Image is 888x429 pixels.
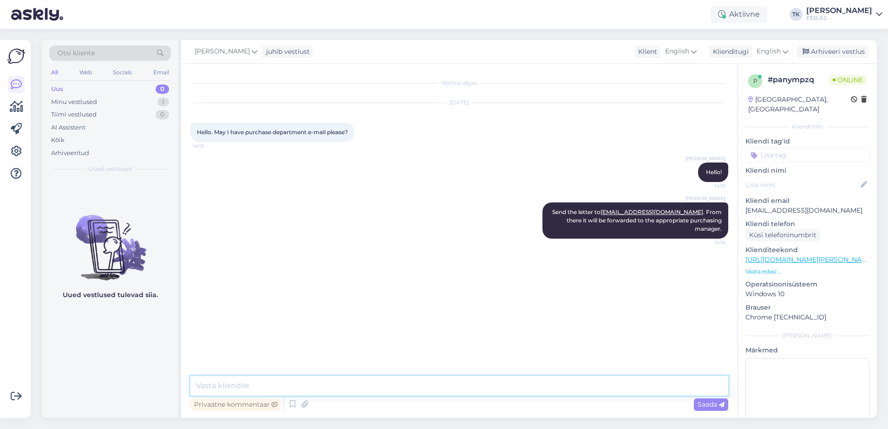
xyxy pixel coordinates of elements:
[748,95,851,114] div: [GEOGRAPHIC_DATA], [GEOGRAPHIC_DATA]
[745,148,869,162] input: Lisa tag
[746,180,859,190] input: Lisa nimi
[806,14,872,22] div: FEB AS
[190,398,281,411] div: Privaatne kommentaar
[42,198,178,282] img: No chats
[197,129,348,136] span: Hello. May I have purchase department e-mail please?
[552,208,723,232] span: Send the letter to . From there it will be forwarded to the appropriate purchasing manager.
[686,195,725,202] span: [PERSON_NAME]
[745,267,869,276] p: Vaata edasi ...
[711,6,767,23] div: Aktiivne
[709,47,749,57] div: Klienditugi
[745,331,869,340] div: [PERSON_NAME]
[745,303,869,312] p: Brauser
[706,169,722,175] span: Hello!
[691,182,725,189] span: 14:13
[790,8,803,21] div: TK
[806,7,872,14] div: [PERSON_NAME]
[634,47,657,57] div: Klient
[745,123,869,131] div: Kliendi info
[753,78,757,84] span: p
[156,84,169,94] div: 0
[691,239,725,246] span: 14:14
[111,66,134,78] div: Socials
[89,165,132,173] span: Uued vestlused
[601,208,703,215] a: [EMAIL_ADDRESS][DOMAIN_NAME]
[51,123,85,132] div: AI Assistent
[51,97,97,107] div: Minu vestlused
[686,155,725,162] span: [PERSON_NAME]
[58,48,95,58] span: Otsi kliente
[78,66,94,78] div: Web
[262,47,310,57] div: juhib vestlust
[151,66,171,78] div: Email
[190,98,728,107] div: [DATE]
[745,229,820,241] div: Küsi telefoninumbrit
[51,149,89,158] div: Arhiveeritud
[745,289,869,299] p: Windows 10
[745,196,869,206] p: Kliendi email
[797,45,868,58] div: Arhiveeri vestlus
[806,7,882,22] a: [PERSON_NAME]FEB AS
[698,400,725,409] span: Saada
[745,245,869,255] p: Klienditeekond
[745,312,869,322] p: Chrome [TECHNICAL_ID]
[829,75,867,85] span: Online
[63,290,158,300] p: Uued vestlused tulevad siia.
[51,110,97,119] div: Tiimi vestlused
[745,136,869,146] p: Kliendi tag'id
[190,79,728,87] div: Vestlus algas
[745,279,869,289] p: Operatsioonisüsteem
[157,97,169,107] div: 1
[757,46,781,57] span: English
[768,74,829,85] div: # panympzq
[745,219,869,229] p: Kliendi telefon
[156,110,169,119] div: 0
[665,46,689,57] span: English
[195,46,250,57] span: [PERSON_NAME]
[7,47,25,65] img: Askly Logo
[745,206,869,215] p: [EMAIL_ADDRESS][DOMAIN_NAME]
[745,166,869,175] p: Kliendi nimi
[745,345,869,355] p: Märkmed
[745,255,874,264] a: [URL][DOMAIN_NAME][PERSON_NAME]
[49,66,60,78] div: All
[51,136,65,145] div: Kõik
[193,143,228,149] span: 14:13
[51,84,63,94] div: Uus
